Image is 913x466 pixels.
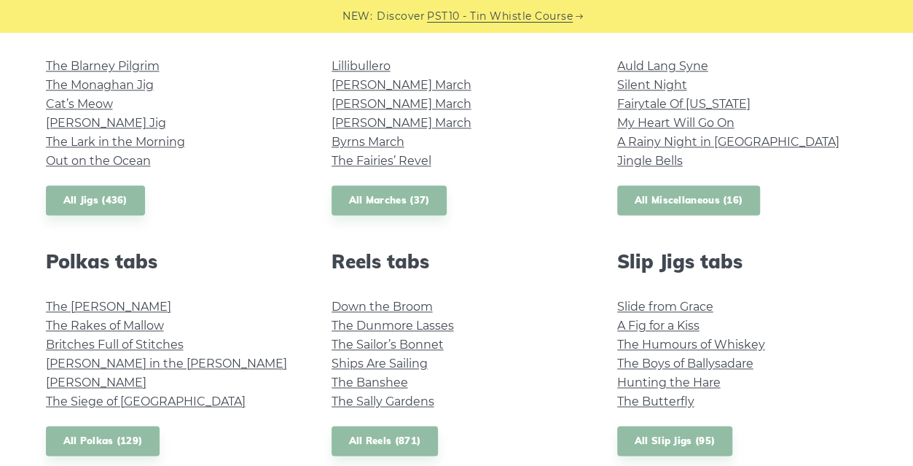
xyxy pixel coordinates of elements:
h2: Miscellaneous tabs [617,9,868,32]
a: The Sally Gardens [332,395,434,408]
h2: Polkas tabs [46,250,297,273]
a: All Miscellaneous (16) [617,185,761,215]
a: A Rainy Night in [GEOGRAPHIC_DATA] [617,135,839,149]
a: Slide from Grace [617,300,713,314]
a: Down the Broom [332,300,433,314]
a: The Humours of Whiskey [617,338,765,352]
a: Hunting the Hare [617,376,721,389]
a: The Boys of Ballysadare [617,357,753,370]
a: [PERSON_NAME] March [332,78,471,92]
h2: Jigs tabs [46,9,297,32]
span: NEW: [342,8,372,25]
a: The [PERSON_NAME] [46,300,171,314]
a: Ships Are Sailing [332,357,428,370]
a: The Lark in the Morning [46,135,185,149]
h2: Marches tabs [332,9,582,32]
a: Silent Night [617,78,687,92]
a: All Polkas (129) [46,426,160,456]
a: [PERSON_NAME] in the [PERSON_NAME] [46,357,287,370]
a: The Sailor’s Bonnet [332,338,444,352]
a: [PERSON_NAME] March [332,116,471,130]
a: Fairytale Of [US_STATE] [617,97,751,111]
a: The Rakes of Mallow [46,319,164,333]
a: Cat’s Meow [46,97,113,111]
a: [PERSON_NAME] Jig [46,116,166,130]
a: My Heart Will Go On [617,116,734,130]
h2: Slip Jigs tabs [617,250,868,273]
a: The Butterfly [617,395,694,408]
a: All Marches (37) [332,185,447,215]
a: All Jigs (436) [46,185,145,215]
a: Jingle Bells [617,154,683,168]
a: PST10 - Tin Whistle Course [427,8,573,25]
a: The Monaghan Jig [46,78,154,92]
a: Auld Lang Syne [617,59,708,73]
span: Discover [377,8,425,25]
a: The Siege of [GEOGRAPHIC_DATA] [46,395,246,408]
a: [PERSON_NAME] [46,376,146,389]
a: Lillibullero [332,59,391,73]
a: Out on the Ocean [46,154,151,168]
a: The Banshee [332,376,408,389]
a: [PERSON_NAME] March [332,97,471,111]
a: All Reels (871) [332,426,439,456]
a: Byrns March [332,135,404,149]
a: The Blarney Pilgrim [46,59,160,73]
h2: Reels tabs [332,250,582,273]
a: The Fairies’ Revel [332,154,431,168]
a: A Fig for a Kiss [617,319,700,333]
a: All Slip Jigs (95) [617,426,732,456]
a: The Dunmore Lasses [332,319,454,333]
a: Britches Full of Stitches [46,338,184,352]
